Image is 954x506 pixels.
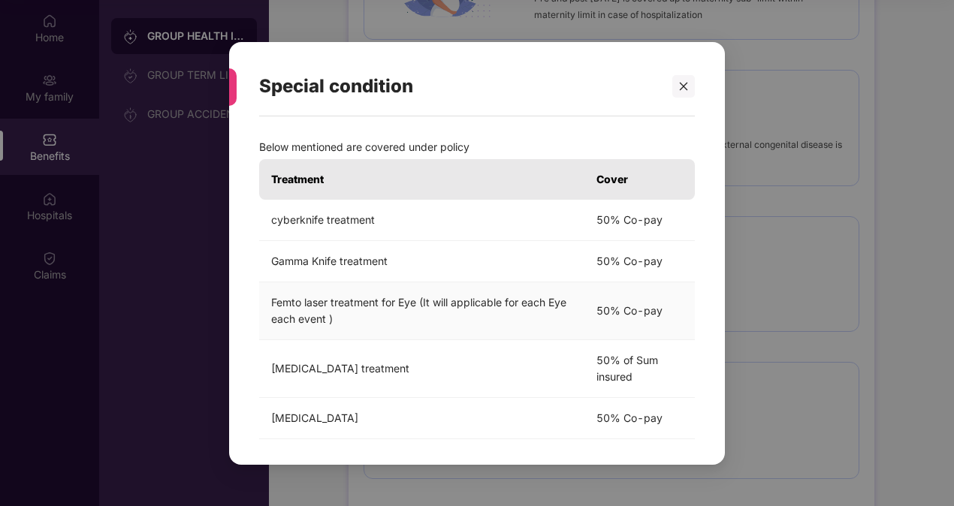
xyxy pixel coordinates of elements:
[259,240,584,282] td: Gamma Knife treatment
[259,397,584,438] td: [MEDICAL_DATA]
[584,158,695,199] th: Cover
[259,282,584,339] td: Femto laser treatment for Eye (It will applicable for each Eye each event )
[678,80,689,91] span: close
[584,282,695,339] td: 50% Co-pay
[259,199,584,240] td: cyberknife treatment
[584,339,695,397] td: 50% of Sum insured
[584,240,695,282] td: 50% Co-pay
[259,138,695,155] p: Below mentioned are covered under policy
[584,438,695,480] td: 50% Co-pay
[584,199,695,240] td: 50% Co-pay
[259,339,584,397] td: [MEDICAL_DATA] treatment
[259,158,584,199] th: Treatment
[259,438,584,480] td: [MEDICAL_DATA]
[259,57,659,116] div: Special condition
[584,397,695,438] td: 50% Co-pay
